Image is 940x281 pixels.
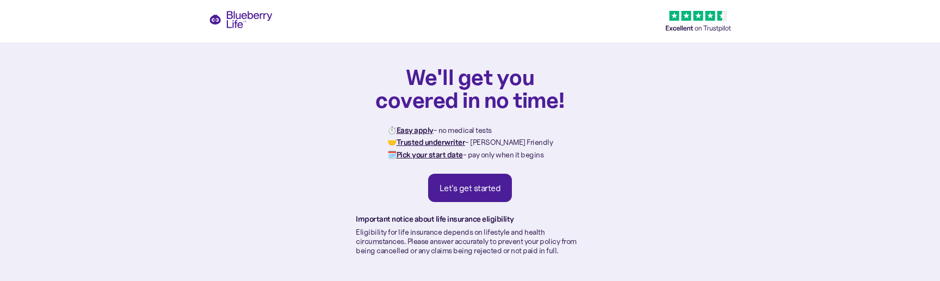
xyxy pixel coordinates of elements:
a: Let's get started [428,174,512,202]
h1: We'll get you covered in no time! [375,65,565,111]
p: Eligibility for life insurance depends on lifestyle and health circumstances. Please answer accur... [356,228,584,255]
p: ⏱️ - no medical tests 🤝 - [PERSON_NAME] Friendly 🗓️ - pay only when it begins [387,124,553,161]
div: Let's get started [440,182,501,193]
strong: Easy apply [397,125,434,135]
strong: Trusted underwriter [397,137,466,147]
strong: Important notice about life insurance eligibility [356,214,514,224]
strong: Pick your start date [397,150,463,160]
